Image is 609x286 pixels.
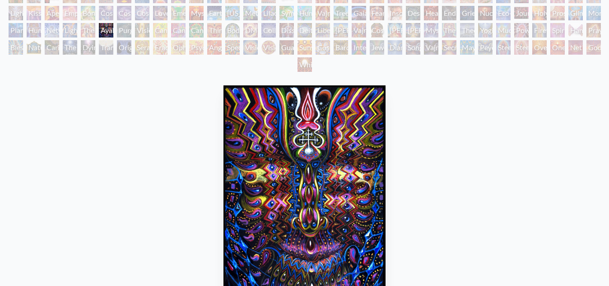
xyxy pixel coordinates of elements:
div: Seraphic Transport Docking on the Third Eye [135,40,149,55]
div: Kiss of the [MEDICAL_DATA] [27,6,41,20]
div: Song of Vajra Being [406,40,420,55]
div: Deities & Demons Drinking from the Milky Pool [298,23,312,38]
div: Cannabis Mudra [153,23,167,38]
div: Angel Skin [207,40,222,55]
div: Hands that See [568,23,583,38]
div: Sunyata [298,40,312,55]
div: Blessing Hand [9,40,23,55]
div: Theologue [460,23,474,38]
div: Lightworker [63,23,77,38]
div: Collective Vision [261,23,276,38]
div: Grieving [460,6,474,20]
div: Vision Crystal Tondo [261,40,276,55]
div: Aperture [45,6,59,20]
div: Spectral Lotus [225,40,240,55]
div: Glimpsing the Empyrean [568,6,583,20]
div: Metamorphosis [243,6,258,20]
div: Eco-Atlas [496,6,511,20]
div: Tree & Person [334,6,348,20]
div: Nature of Mind [27,40,41,55]
div: Vajra Being [424,40,438,55]
div: Vision Crystal [243,40,258,55]
div: Dissectional Art for Tool's Lateralus CD [279,23,294,38]
div: Monochord [586,6,601,20]
div: Steeplehead 2 [514,40,529,55]
div: Peyote Being [478,40,493,55]
div: Journey of the Wounded Healer [514,6,529,20]
div: Bond [81,6,95,20]
div: The Shulgins and their Alchemical Angels [81,23,95,38]
div: Gaia [352,6,366,20]
div: Vision Tree [135,23,149,38]
div: Insomnia [388,6,402,20]
div: Nuclear Crucifixion [478,6,493,20]
div: Lightweaver [9,6,23,20]
div: Cosmic Lovers [135,6,149,20]
div: Emerald Grail [171,6,186,20]
div: Cosmic Elf [316,40,330,55]
div: The Seer [442,23,456,38]
div: Holy Fire [532,6,547,20]
div: Body/Mind as a Vibratory Field of Energy [225,23,240,38]
div: Mayan Being [460,40,474,55]
div: [US_STATE] Song [225,6,240,20]
div: Jewel Being [370,40,384,55]
div: The Soul Finds It's Way [63,40,77,55]
div: White Light [298,57,312,72]
div: Steeplehead 1 [496,40,511,55]
div: Guardian of Infinite Vision [279,40,294,55]
div: Cosmic Artist [117,6,131,20]
div: Dying [81,40,95,55]
div: Godself [586,40,601,55]
div: Cosmic [DEMOGRAPHIC_DATA] [370,23,384,38]
div: Purging [117,23,131,38]
div: Cosmic Creativity [99,6,113,20]
div: Psychomicrograph of a Fractal Paisley Cherub Feather Tip [189,40,204,55]
div: Net of Being [568,40,583,55]
div: Ayahuasca Visitation [99,23,113,38]
div: Endarkenment [442,6,456,20]
div: Symbiosis: Gall Wasp & Oak Tree [279,6,294,20]
div: Headache [424,6,438,20]
div: Oversoul [532,40,547,55]
div: Secret Writing Being [442,40,456,55]
div: Liberation Through Seeing [316,23,330,38]
div: Vajra Guru [352,23,366,38]
div: Fractal Eyes [153,40,167,55]
div: Cannabacchus [189,23,204,38]
div: Power to the Peaceful [514,23,529,38]
div: Ophanic Eyelash [171,40,186,55]
div: DMT - The Spirit Molecule [243,23,258,38]
div: Praying Hands [586,23,601,38]
div: Vajra Horse [316,6,330,20]
div: Cannabis Sutra [171,23,186,38]
div: Mudra [496,23,511,38]
div: Empowerment [63,6,77,20]
div: Despair [406,6,420,20]
div: Networks [45,23,59,38]
div: [PERSON_NAME] [388,23,402,38]
div: Transfiguration [99,40,113,55]
div: Love is a Cosmic Force [153,6,167,20]
div: Yogi & the Möbius Sphere [478,23,493,38]
div: Original Face [117,40,131,55]
div: Humming Bird [298,6,312,20]
div: Planetary Prayers [9,23,23,38]
div: Mystic Eye [424,23,438,38]
div: Human Geometry [27,23,41,38]
div: Bardo Being [334,40,348,55]
div: Mysteriosa 2 [189,6,204,20]
div: Fear [370,6,384,20]
div: One [550,40,565,55]
div: Diamond Being [388,40,402,55]
div: Firewalking [532,23,547,38]
div: Lilacs [261,6,276,20]
div: Spirit Animates the Flesh [550,23,565,38]
div: Earth Energies [207,6,222,20]
div: [PERSON_NAME] [334,23,348,38]
div: Caring [45,40,59,55]
div: Prostration [550,6,565,20]
div: Interbeing [352,40,366,55]
div: [PERSON_NAME] [406,23,420,38]
div: Third Eye Tears of Joy [207,23,222,38]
